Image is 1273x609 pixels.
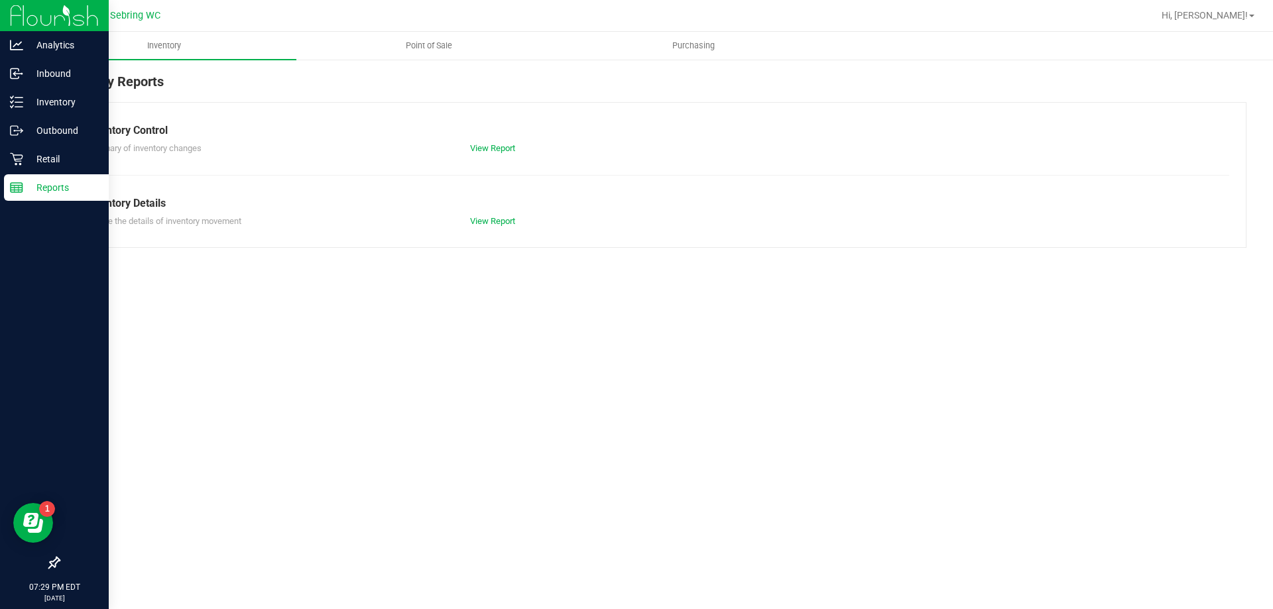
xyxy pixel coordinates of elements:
p: Inventory [23,94,103,110]
p: Reports [23,180,103,195]
inline-svg: Outbound [10,124,23,137]
p: Retail [23,151,103,167]
span: Summary of inventory changes [86,143,202,153]
div: Inventory Control [86,123,1219,138]
a: Point of Sale [296,32,561,60]
p: 07:29 PM EDT [6,581,103,593]
span: Explore the details of inventory movement [86,216,241,226]
span: Inventory [129,40,199,52]
span: Sebring WC [110,10,160,21]
a: Inventory [32,32,296,60]
p: Outbound [23,123,103,138]
iframe: Resource center [13,503,53,543]
inline-svg: Retail [10,152,23,166]
inline-svg: Inventory [10,95,23,109]
inline-svg: Analytics [10,38,23,52]
p: Inbound [23,66,103,82]
span: Purchasing [654,40,733,52]
p: [DATE] [6,593,103,603]
span: Hi, [PERSON_NAME]! [1162,10,1248,21]
a: Purchasing [562,32,826,60]
inline-svg: Inbound [10,67,23,80]
p: Analytics [23,37,103,53]
iframe: Resource center unread badge [39,501,55,517]
inline-svg: Reports [10,181,23,194]
span: Point of Sale [388,40,470,52]
div: Inventory Reports [58,72,1246,102]
div: Inventory Details [86,195,1219,211]
a: View Report [470,216,515,226]
a: View Report [470,143,515,153]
